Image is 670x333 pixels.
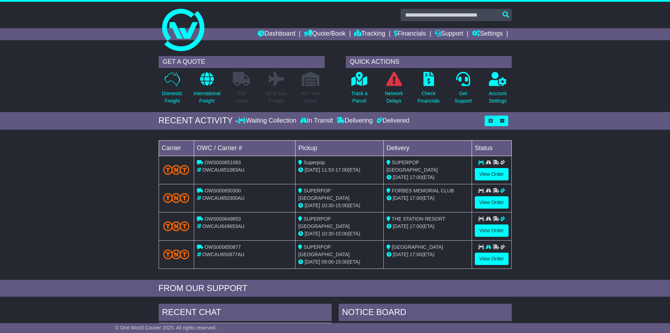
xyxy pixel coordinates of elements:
[392,216,445,222] span: THE STATION RESORT
[298,230,381,238] div: - (ETA)
[410,174,422,180] span: 17:00
[387,160,438,173] span: SUPERPOP [GEOGRAPHIC_DATA]
[336,259,348,265] span: 15:00
[384,72,403,109] a: NetworkDelays
[298,216,350,229] span: SUPERPOP [GEOGRAPHIC_DATA]
[410,223,422,229] span: 17:00
[163,165,190,174] img: TNT_Domestic.png
[410,252,422,257] span: 17:00
[305,259,320,265] span: [DATE]
[202,167,244,173] span: OWCAU651083AU
[321,259,334,265] span: 09:00
[387,223,469,230] div: (ETA)
[475,196,509,209] a: View Order
[489,72,507,109] a: AccountSettings
[194,140,295,156] td: OWC / Carrier #
[202,223,244,229] span: OWCAU649653AU
[346,56,512,68] div: QUICK ACTIONS
[238,117,298,125] div: Waiting Collection
[336,231,348,236] span: 15:00
[305,231,320,236] span: [DATE]
[298,188,350,201] span: SUPERPOP [GEOGRAPHIC_DATA]
[417,72,440,109] a: CheckFinancials
[335,117,375,125] div: Delivering
[321,231,334,236] span: 10:30
[394,28,426,40] a: Financials
[454,90,472,105] p: Get Support
[454,72,472,109] a: GetSupport
[393,223,408,229] span: [DATE]
[202,252,244,257] span: OWCAU650877AU
[475,224,509,237] a: View Order
[163,249,190,259] img: TNT_Domestic.png
[339,304,512,323] div: NOTICE BOARD
[393,195,408,201] span: [DATE]
[115,325,217,331] span: © One World Courier 2025. All rights reserved.
[385,90,403,105] p: Network Delays
[375,117,409,125] div: Delivered
[305,167,320,173] span: [DATE]
[387,251,469,258] div: (ETA)
[193,90,221,105] p: International Freight
[392,244,443,250] span: [GEOGRAPHIC_DATA]
[417,90,440,105] p: Check Financials
[159,304,332,323] div: RECENT CHAT
[301,90,320,105] p: Air / Sea Depot
[233,90,250,105] p: Full Loads
[159,140,194,156] td: Carrier
[298,244,350,257] span: SUPERPOP [GEOGRAPHIC_DATA]
[393,252,408,257] span: [DATE]
[159,116,238,126] div: RECENT ACTIVITY -
[351,72,368,109] a: Track aParcel
[159,56,325,68] div: GET A QUOTE
[435,28,463,40] a: Support
[336,167,348,173] span: 17:00
[161,72,183,109] a: DomesticFreight
[204,160,241,165] span: OWS000651083
[354,28,385,40] a: Tracking
[295,140,384,156] td: Pickup
[298,117,335,125] div: In Transit
[298,258,381,266] div: - (ETA)
[383,140,472,156] td: Delivery
[472,28,503,40] a: Settings
[202,195,244,201] span: OWCAU650300AU
[321,203,334,208] span: 10:30
[163,193,190,203] img: TNT_Domestic.png
[387,195,469,202] div: (ETA)
[163,221,190,231] img: TNT_Domestic.png
[266,90,287,105] p: Air & Sea Freight
[204,216,241,222] span: OWS000649653
[393,174,408,180] span: [DATE]
[336,203,348,208] span: 15:00
[298,202,381,209] div: - (ETA)
[392,188,454,193] span: FORBES MEMORIAL CLUB
[321,167,334,173] span: 11:53
[489,90,507,105] p: Account Settings
[298,166,381,174] div: - (ETA)
[204,244,241,250] span: OWS000650877
[204,188,241,193] span: OWS000650300
[472,140,511,156] td: Status
[351,90,368,105] p: Track a Parcel
[410,195,422,201] span: 17:00
[258,28,295,40] a: Dashboard
[304,160,325,165] span: Superpop
[475,253,509,265] a: View Order
[304,28,345,40] a: Quote/Book
[475,168,509,180] a: View Order
[305,203,320,208] span: [DATE]
[162,90,182,105] p: Domestic Freight
[193,72,221,109] a: InternationalFreight
[159,283,512,294] div: FROM OUR SUPPORT
[387,174,469,181] div: (ETA)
